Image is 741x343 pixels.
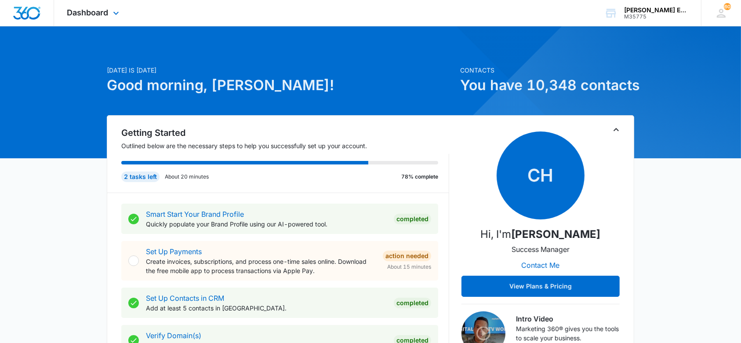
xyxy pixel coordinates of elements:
[611,124,621,135] button: Toggle Collapse
[146,257,376,275] p: Create invoices, subscriptions, and process one-time sales online. Download the free mobile app t...
[107,66,455,75] p: [DATE] is [DATE]
[481,226,601,242] p: Hi, I'm
[513,255,569,276] button: Contact Me
[512,244,570,255] p: Success Manager
[624,7,688,14] div: account name
[401,173,438,181] p: 78% complete
[497,131,585,219] span: CH
[146,303,387,313] p: Add at least 5 contacts in [GEOGRAPHIC_DATA].
[394,298,431,308] div: Completed
[121,141,449,150] p: Outlined below are the necessary steps to help you successfully set up your account.
[624,14,688,20] div: account id
[146,219,387,229] p: Quickly populate your Brand Profile using our AI-powered tool.
[146,210,244,219] a: Smart Start Your Brand Profile
[724,3,731,10] span: 60
[724,3,731,10] div: notifications count
[516,324,620,343] p: Marketing 360® gives you the tools to scale your business.
[394,214,431,224] div: Completed
[121,171,160,182] div: 2 tasks left
[461,276,620,297] button: View Plans & Pricing
[107,75,455,96] h1: Good morning, [PERSON_NAME]!
[121,126,449,139] h2: Getting Started
[146,331,201,340] a: Verify Domain(s)
[383,251,431,261] div: Action Needed
[460,75,634,96] h1: You have 10,348 contacts
[146,247,202,256] a: Set Up Payments
[516,314,620,324] h3: Intro Video
[146,294,224,303] a: Set Up Contacts in CRM
[512,228,601,241] strong: [PERSON_NAME]
[67,8,109,17] span: Dashboard
[460,66,634,75] p: Contacts
[165,173,209,181] p: About 20 minutes
[387,263,431,271] span: About 15 minutes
